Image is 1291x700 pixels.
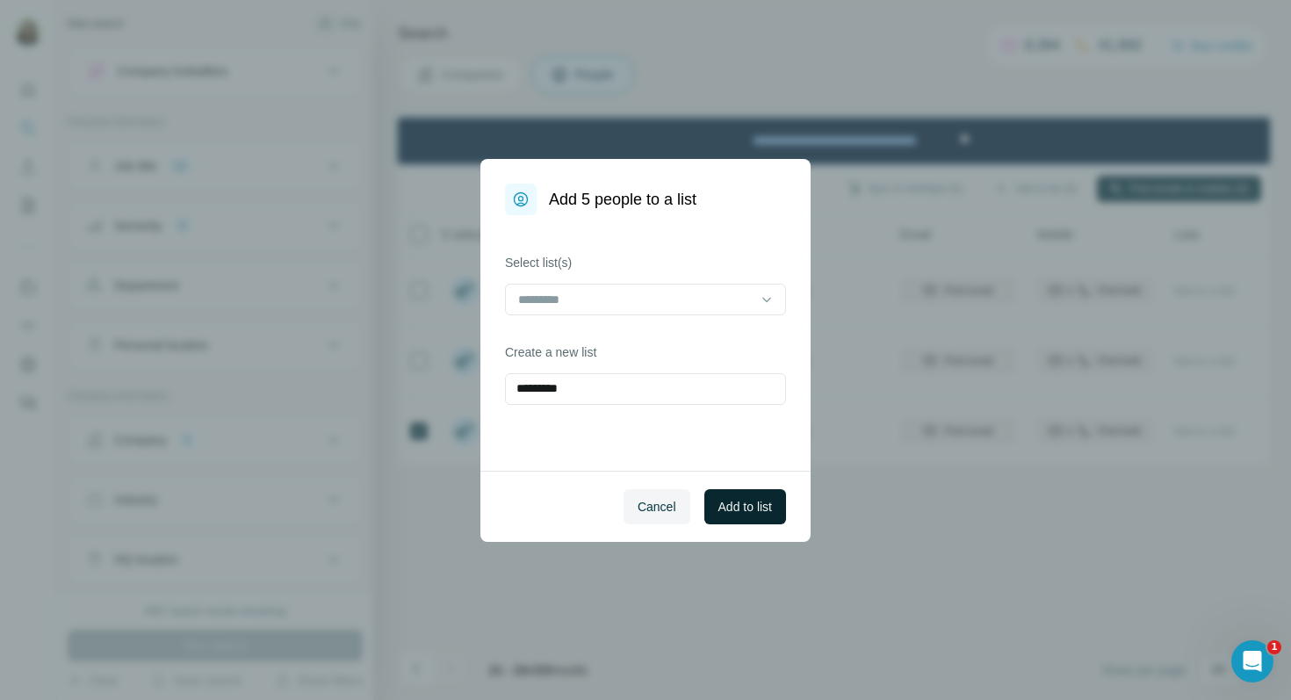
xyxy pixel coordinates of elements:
h1: Add 5 people to a list [549,187,696,212]
iframe: Intercom live chat [1231,640,1273,682]
span: 1 [1267,640,1281,654]
span: Cancel [638,498,676,516]
label: Create a new list [505,343,786,361]
button: Cancel [624,489,690,524]
label: Select list(s) [505,254,786,271]
span: Add to list [718,498,772,516]
div: Upgrade plan for full access to Surfe [313,4,560,42]
button: Add to list [704,489,786,524]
